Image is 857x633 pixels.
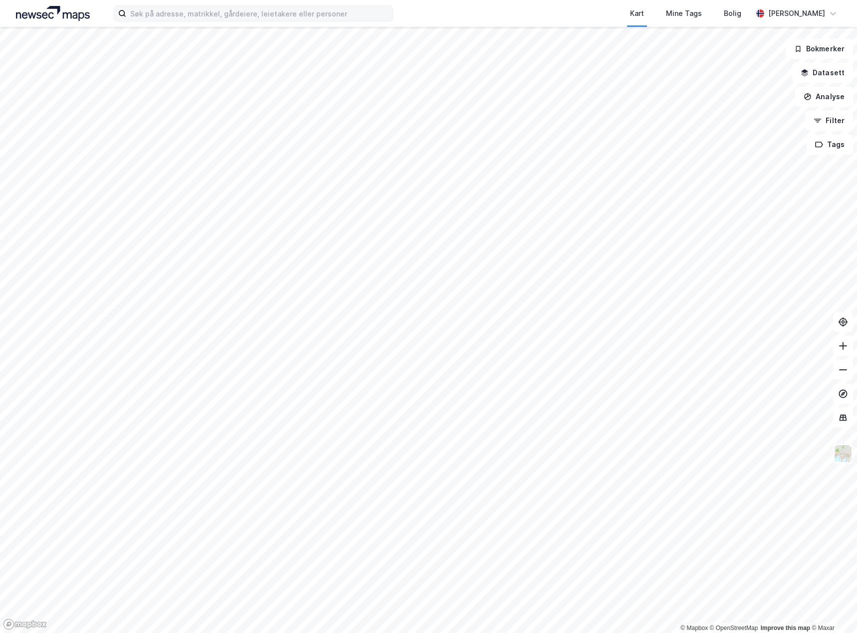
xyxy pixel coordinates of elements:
[126,6,393,21] input: Søk på adresse, matrikkel, gårdeiere, leietakere eller personer
[710,625,758,632] a: OpenStreetMap
[805,111,853,131] button: Filter
[761,625,810,632] a: Improve this map
[807,135,853,155] button: Tags
[786,39,853,59] button: Bokmerker
[768,7,825,19] div: [PERSON_NAME]
[834,444,853,463] img: Z
[795,87,853,107] button: Analyse
[630,7,644,19] div: Kart
[807,585,857,633] div: Kontrollprogram for chat
[807,585,857,633] iframe: Chat Widget
[666,7,702,19] div: Mine Tags
[792,63,853,83] button: Datasett
[3,619,47,630] a: Mapbox homepage
[16,6,90,21] img: logo.a4113a55bc3d86da70a041830d287a7e.svg
[680,625,708,632] a: Mapbox
[724,7,741,19] div: Bolig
